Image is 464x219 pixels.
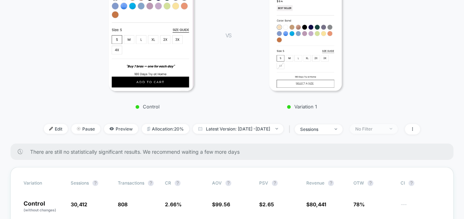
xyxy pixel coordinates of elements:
[239,104,365,109] p: Variation 1
[175,180,181,186] button: ?
[310,201,326,207] span: 80,441
[259,201,274,207] span: $
[259,180,268,186] span: PSV
[165,201,182,207] span: 2.66 %
[300,127,329,132] div: sessions
[262,201,274,207] span: 2.65
[44,124,68,134] span: Edit
[275,128,278,129] img: end
[84,104,211,109] p: Control
[335,128,337,130] img: end
[92,180,98,186] button: ?
[198,127,202,131] img: calendar
[30,149,439,155] span: There are still no statistically significant results. We recommend waiting a few more days
[104,124,138,134] span: Preview
[77,127,80,131] img: end
[353,201,365,207] span: 78%
[368,180,373,186] button: ?
[71,180,89,186] span: Sessions
[193,124,283,134] span: Latest Version: [DATE] - [DATE]
[212,180,222,186] span: AOV
[24,180,63,186] span: Variation
[142,124,189,134] span: Allocation: 20%
[212,201,230,207] span: $
[71,201,87,207] span: 30,412
[24,208,56,212] span: (without changes)
[147,127,150,131] img: rebalance
[401,180,440,186] span: CI
[353,180,393,186] span: OTW
[409,180,414,186] button: ?
[306,201,326,207] span: $
[225,180,231,186] button: ?
[118,201,128,207] span: 808
[390,128,392,129] img: end
[355,126,384,132] div: No Filter
[272,180,278,186] button: ?
[118,180,144,186] span: Transactions
[306,180,324,186] span: Revenue
[71,124,100,134] span: Pause
[287,124,295,135] span: |
[148,180,154,186] button: ?
[401,202,440,213] span: ---
[215,201,230,207] span: 99.56
[328,180,334,186] button: ?
[225,32,231,38] span: VS
[165,180,171,186] span: CR
[49,127,53,131] img: edit
[24,201,63,213] p: Control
